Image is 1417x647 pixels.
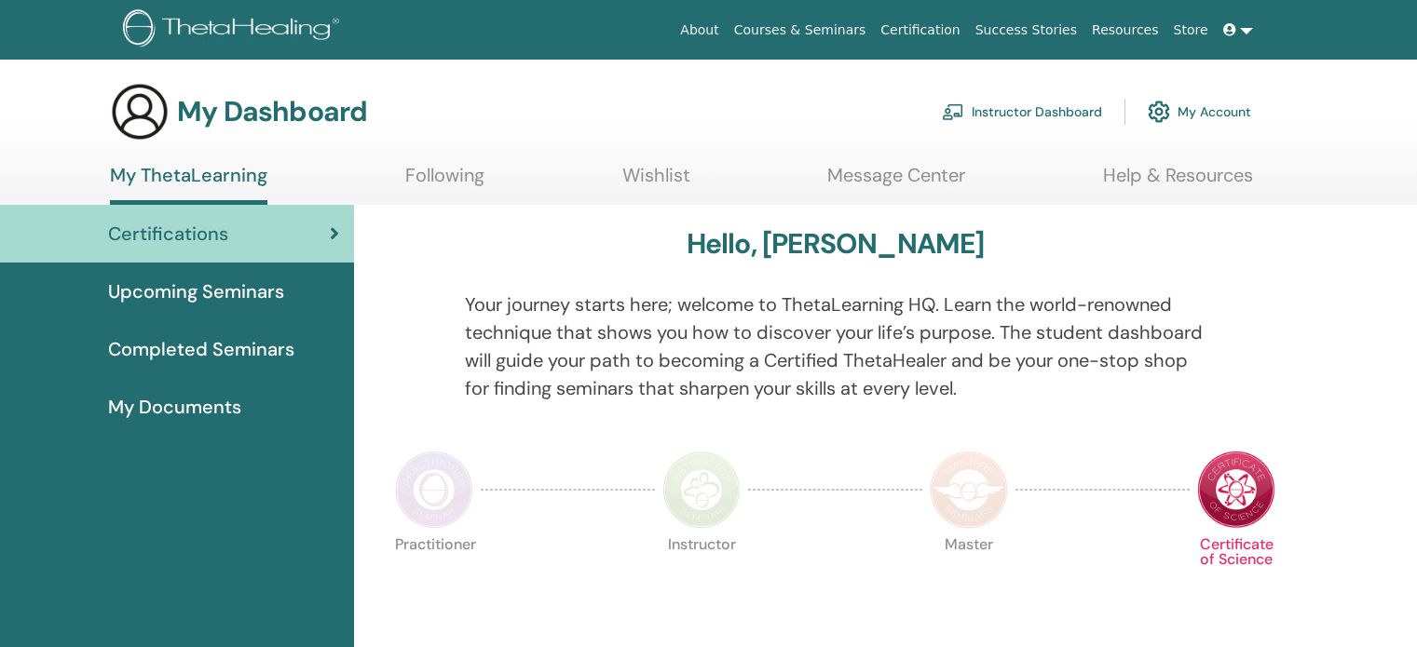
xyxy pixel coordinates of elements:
a: Following [405,164,484,200]
a: Store [1166,13,1216,47]
span: Certifications [108,220,228,248]
a: Courses & Seminars [727,13,874,47]
a: Message Center [827,164,965,200]
a: Resources [1084,13,1166,47]
img: Master [930,451,1008,529]
a: Instructor Dashboard [942,91,1102,132]
a: Wishlist [622,164,690,200]
p: Practitioner [395,537,473,615]
img: Practitioner [395,451,473,529]
img: Certificate of Science [1197,451,1275,529]
a: My Account [1148,91,1251,132]
h3: My Dashboard [177,95,367,128]
span: Upcoming Seminars [108,277,284,305]
img: Instructor [662,451,741,529]
img: logo.png [123,9,346,51]
img: chalkboard-teacher.svg [942,103,964,120]
img: cog.svg [1148,96,1170,128]
a: My ThetaLearning [110,164,267,205]
span: Completed Seminars [108,335,294,363]
p: Instructor [662,537,741,615]
a: About [673,13,726,47]
p: Certificate of Science [1197,537,1275,615]
a: Certification [873,13,967,47]
p: Master [930,537,1008,615]
a: Success Stories [968,13,1084,47]
p: Your journey starts here; welcome to ThetaLearning HQ. Learn the world-renowned technique that sh... [465,290,1206,402]
img: generic-user-icon.jpg [110,82,170,142]
span: My Documents [108,393,241,421]
h3: Hello, [PERSON_NAME] [687,227,985,261]
a: Help & Resources [1103,164,1253,200]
